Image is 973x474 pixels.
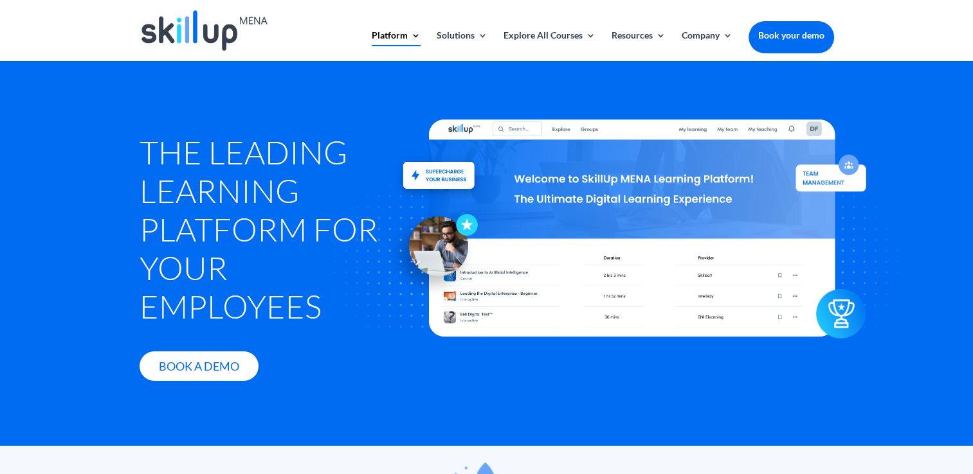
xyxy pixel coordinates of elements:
[393,143,485,191] img: Upskill and reskill your staff - SkillUp MENA
[141,10,268,51] img: Skillup Mena
[140,133,394,332] h1: The Leading Learning Platform for Your Employees
[140,351,259,382] a: Book A Demo
[372,31,421,61] a: Platform
[437,31,487,61] a: Solutions
[682,31,732,61] a: Company
[759,335,973,474] iframe: Chat Widget
[817,299,866,348] img: icon2 - Skillup
[504,31,596,61] a: Explore All Courses
[612,31,666,61] a: Resources
[386,203,478,295] img: icon - Skillup
[749,21,834,49] a: Book your demo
